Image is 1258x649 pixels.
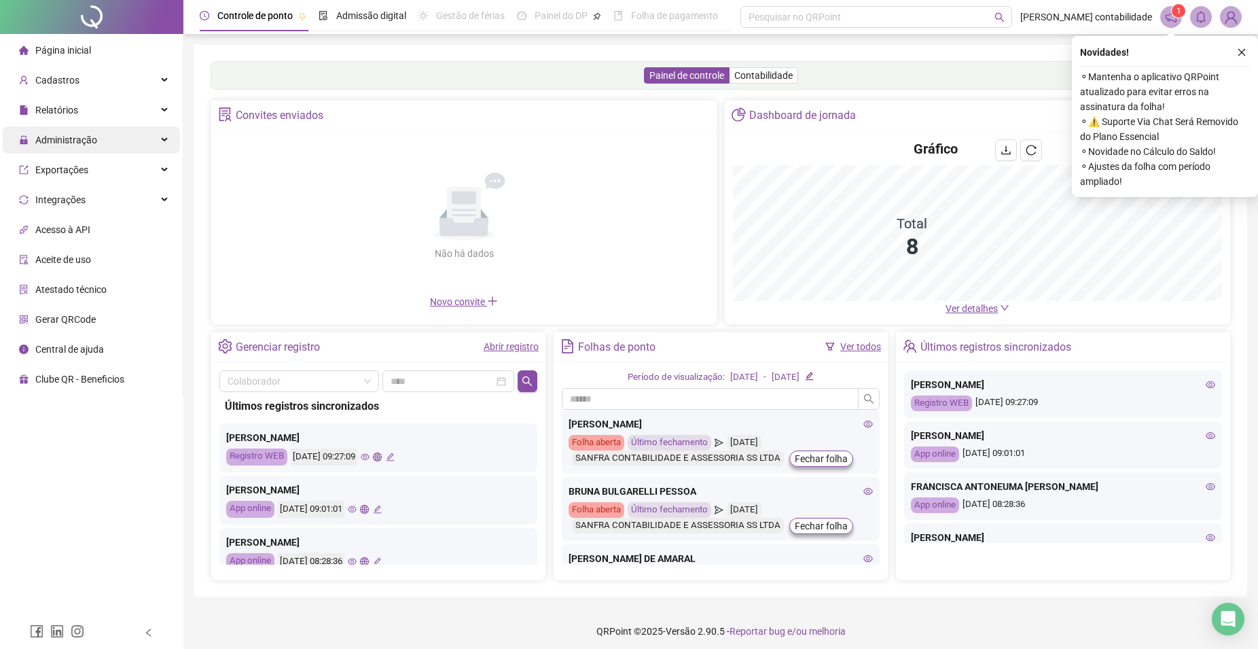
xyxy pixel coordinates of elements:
[825,342,835,351] span: filter
[789,518,853,534] button: Fechar folha
[225,398,532,415] div: Últimos registros sincronizados
[628,435,711,451] div: Último fechamento
[863,554,873,563] span: eye
[1195,11,1207,23] span: bell
[628,502,711,518] div: Último fechamento
[914,139,958,158] h4: Gráfico
[1165,11,1177,23] span: notification
[360,557,369,566] span: global
[236,104,323,127] div: Convites enviados
[35,314,96,325] span: Gerar QRCode
[911,479,1215,494] div: FRANCISCA ANTONEUMA [PERSON_NAME]
[19,135,29,145] span: lock
[226,483,531,497] div: [PERSON_NAME]
[373,505,382,514] span: edit
[348,505,357,514] span: eye
[436,10,505,21] span: Gestão de férias
[789,451,853,467] button: Fechar folha
[593,12,601,20] span: pushpin
[795,451,848,466] span: Fechar folha
[218,107,232,122] span: solution
[994,12,1005,22] span: search
[863,393,874,404] span: search
[19,255,29,264] span: audit
[236,336,320,359] div: Gerenciar registro
[35,374,124,385] span: Clube QR - Beneficios
[911,497,1215,513] div: [DATE] 08:28:36
[278,501,344,518] div: [DATE] 09:01:01
[278,553,344,570] div: [DATE] 08:28:36
[732,107,746,122] span: pie-chart
[1206,431,1215,440] span: eye
[911,428,1215,443] div: [PERSON_NAME]
[35,224,90,235] span: Acesso à API
[578,336,655,359] div: Folhas de ponto
[569,502,624,518] div: Folha aberta
[569,551,873,566] div: [PERSON_NAME] DE AMARAL
[71,625,84,638] span: instagram
[911,396,1215,411] div: [DATE] 09:27:09
[19,46,29,55] span: home
[1026,145,1037,156] span: reload
[863,419,873,429] span: eye
[572,518,784,533] div: SANFRA CONTABILIDADE E ASSESSORIA SS LTDA
[1080,159,1250,189] span: ⚬ Ajustes da folha com período ampliado!
[911,446,1215,462] div: [DATE] 09:01:01
[727,435,761,451] div: [DATE]
[1237,48,1246,57] span: close
[35,284,107,295] span: Atestado técnico
[911,530,1215,545] div: [PERSON_NAME]
[569,417,873,432] div: [PERSON_NAME]
[35,105,78,116] span: Relatórios
[1172,4,1185,18] sup: 1
[911,497,959,513] div: App online
[35,344,104,355] span: Central de ajuda
[727,502,761,518] div: [DATE]
[840,341,881,352] a: Ver todos
[226,430,531,445] div: [PERSON_NAME]
[730,370,758,385] div: [DATE]
[430,296,498,307] span: Novo convite
[19,75,29,85] span: user-add
[19,105,29,115] span: file
[522,376,533,387] span: search
[319,11,328,20] span: file-done
[348,557,357,566] span: eye
[30,625,43,638] span: facebook
[631,10,718,21] span: Folha de pagamento
[373,453,382,461] span: global
[1080,114,1250,144] span: ⚬ ⚠️ Suporte Via Chat Será Removido do Plano Essencial
[19,345,29,354] span: info-circle
[226,553,274,570] div: App online
[401,246,526,261] div: Não há dados
[19,165,29,175] span: export
[386,453,395,461] span: edit
[569,435,624,451] div: Folha aberta
[298,12,306,20] span: pushpin
[487,296,498,306] span: plus
[863,487,873,496] span: eye
[1020,10,1152,24] span: [PERSON_NAME] contabilidade
[628,370,725,385] div: Período de visualização:
[795,519,848,533] span: Fechar folha
[484,341,539,352] a: Abrir registro
[730,626,846,637] span: Reportar bug e/ou melhoria
[218,339,232,353] span: setting
[946,303,1009,314] a: Ver detalhes down
[35,135,97,145] span: Administração
[1001,145,1011,156] span: download
[1176,6,1181,16] span: 1
[35,75,79,86] span: Cadastros
[649,70,724,81] span: Painel de controle
[144,628,154,637] span: left
[805,372,814,381] span: edit
[226,501,274,518] div: App online
[19,195,29,205] span: sync
[1206,533,1215,542] span: eye
[560,339,575,353] span: file-text
[911,446,959,462] div: App online
[1212,603,1244,635] div: Open Intercom Messenger
[19,374,29,384] span: gift
[911,377,1215,392] div: [PERSON_NAME]
[749,104,856,127] div: Dashboard de jornada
